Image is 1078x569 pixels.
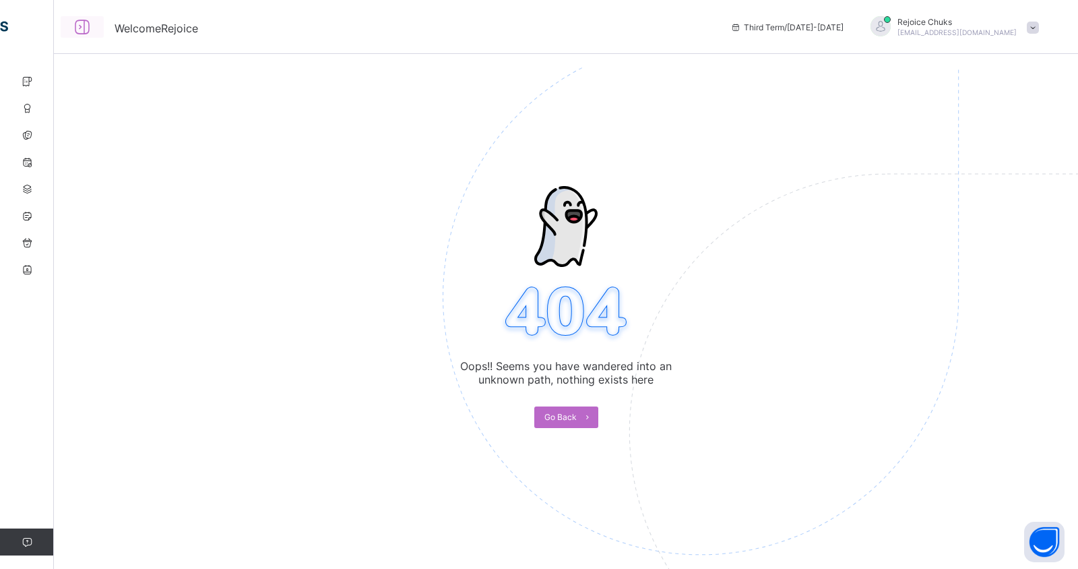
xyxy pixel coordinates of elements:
[897,17,1017,27] span: Rejoice Chuks
[1024,522,1065,562] button: Open asap
[897,28,1017,36] span: [EMAIL_ADDRESS][DOMAIN_NAME]
[115,22,198,35] span: Welcome Rejoice
[730,22,844,32] span: session/term information
[544,412,577,422] span: Go Back
[857,16,1046,38] div: RejoiceChuks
